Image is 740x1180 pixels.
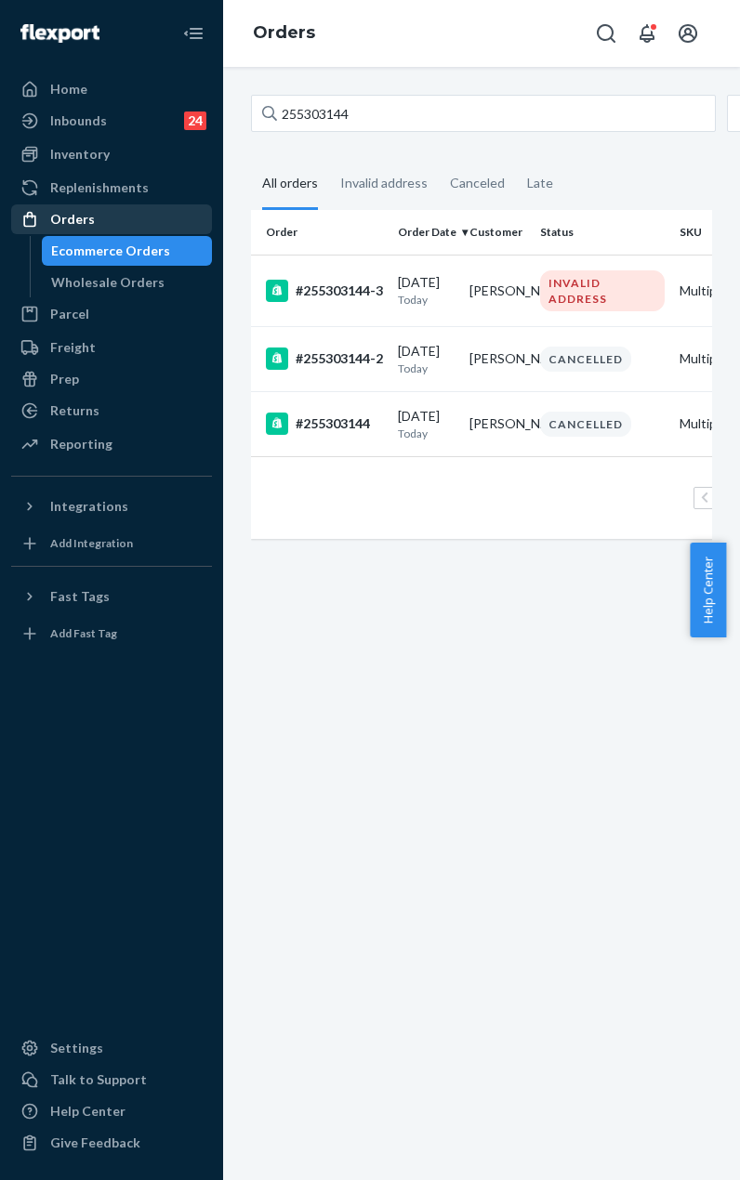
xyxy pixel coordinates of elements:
a: Inventory [11,139,212,169]
div: Inventory [50,145,110,164]
img: Flexport logo [20,24,99,43]
button: Open Search Box [588,15,625,52]
button: Open account menu [669,15,707,52]
div: Talk to Support [50,1070,147,1089]
input: Search orders [251,95,716,132]
div: Reporting [50,435,112,453]
a: Parcel [11,299,212,329]
div: Replenishments [50,178,149,197]
div: Late [527,159,553,207]
td: [PERSON_NAME] [462,391,534,456]
button: Open notifications [628,15,666,52]
div: INVALID ADDRESS [540,270,665,311]
div: Returns [50,401,99,420]
a: Inbounds24 [11,106,212,136]
div: Orders [50,210,95,229]
ol: breadcrumbs [238,7,330,60]
div: Wholesale Orders [51,273,165,292]
div: Invalid address [340,159,428,207]
div: #255303144 [266,413,383,435]
div: Settings [50,1039,103,1057]
button: Give Feedback [11,1128,212,1158]
button: Help Center [690,543,726,637]
th: Order [251,210,390,255]
div: Home [50,80,87,98]
a: Help Center [11,1096,212,1126]
div: Prep [50,370,79,388]
a: Freight [11,333,212,362]
a: Orders [11,204,212,234]
th: Order Date [390,210,462,255]
div: Ecommerce Orders [51,242,170,260]
div: All orders [262,159,318,210]
a: Returns [11,396,212,426]
a: Add Integration [11,529,212,558]
div: #255303144-3 [266,280,383,302]
div: Parcel [50,305,89,323]
p: Today [398,426,455,441]
th: Status [533,210,672,255]
div: 24 [184,111,206,130]
div: Canceled [450,159,505,207]
div: Help Center [50,1102,126,1121]
button: Close Navigation [175,15,212,52]
a: Home [11,74,212,104]
div: Give Feedback [50,1134,140,1152]
a: Replenishments [11,173,212,203]
a: Settings [11,1033,212,1063]
div: [DATE] [398,407,455,441]
div: [DATE] [398,342,455,376]
div: Freight [50,338,96,357]
a: Ecommerce Orders [42,236,213,266]
td: [PERSON_NAME] [462,326,534,391]
td: [PERSON_NAME] [462,255,534,326]
p: Today [398,292,455,308]
div: Fast Tags [50,587,110,606]
a: Add Fast Tag [11,619,212,649]
div: Add Integration [50,535,133,551]
div: Inbounds [50,111,107,130]
button: Fast Tags [11,582,212,611]
a: Orders [253,22,315,43]
div: [DATE] [398,273,455,308]
div: #255303144-2 [266,347,383,370]
a: Reporting [11,429,212,459]
a: Wholesale Orders [42,268,213,297]
div: Integrations [50,497,128,516]
div: Customer [469,224,526,240]
div: CANCELLED [540,347,631,372]
a: Talk to Support [11,1065,212,1095]
button: Integrations [11,492,212,521]
div: Add Fast Tag [50,625,117,641]
a: Prep [11,364,212,394]
p: Today [398,361,455,376]
div: CANCELLED [540,412,631,437]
